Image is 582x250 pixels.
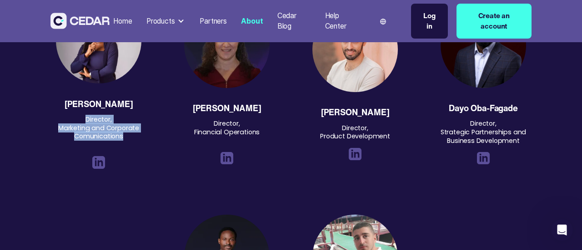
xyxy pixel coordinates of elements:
[411,4,448,39] a: Log in
[196,11,231,31] a: Partners
[457,4,532,39] a: Create an account
[321,6,364,36] a: Help Center
[200,16,227,27] div: Partners
[143,12,189,30] div: Products
[277,10,311,32] div: Cedar Blog
[237,11,266,31] a: About
[435,119,532,145] div: Director, Strategic Partnerships and Business Development
[325,10,361,32] div: Help Center
[241,16,263,27] div: About
[274,6,314,36] a: Cedar Blog
[420,10,439,32] div: Log in
[194,119,260,145] div: Director, Financial Operations
[551,219,573,241] iframe: Intercom live chat
[449,104,517,113] div: Dayo Oba-Fagade
[320,124,390,141] div: Director, Product Development
[113,16,132,27] div: Home
[193,104,261,113] div: [PERSON_NAME]
[321,106,390,118] strong: [PERSON_NAME]
[110,11,135,31] a: Home
[380,19,386,24] img: world icon
[65,100,133,108] div: [PERSON_NAME]
[146,16,175,27] div: Products
[50,115,147,149] div: Director, Marketing and Corporate Comunications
